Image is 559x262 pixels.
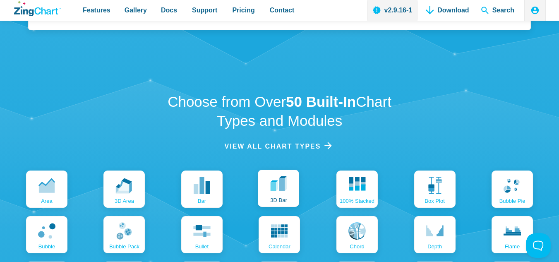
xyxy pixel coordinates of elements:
[14,1,61,16] a: ZingChart Logo. Click to return to the homepage
[270,5,295,16] span: Contact
[232,5,254,16] span: Pricing
[526,233,551,258] iframe: Toggle Customer Support
[270,197,287,203] span: 3D bar
[161,5,177,16] span: Docs
[425,198,444,204] span: box plot
[125,5,147,16] span: Gallery
[103,216,145,253] a: bubble pack
[103,171,145,208] a: 3D area
[225,141,335,152] a: View all chart Types
[158,92,401,130] h2: Choose from Over Chart Types and Modules
[258,170,299,207] a: 3D bar
[350,244,364,249] span: chord
[269,244,290,249] span: calendar
[225,141,321,152] span: View all chart Types
[427,244,442,249] span: depth
[336,216,378,253] a: chord
[505,244,520,249] span: flame
[115,198,134,204] span: 3D area
[492,171,533,208] a: bubble pie
[198,198,206,204] span: bar
[41,198,52,204] span: area
[286,94,356,110] strong: 50 Built-In
[336,171,378,208] a: 100% Stacked
[414,171,456,208] a: box plot
[26,171,67,208] a: area
[192,5,217,16] span: Support
[38,244,55,249] span: bubble
[109,244,139,249] span: bubble pack
[414,216,456,253] a: depth
[195,244,209,249] span: bullet
[259,216,300,253] a: calendar
[492,216,533,253] a: flame
[26,216,67,253] a: bubble
[83,5,110,16] span: Features
[181,171,223,208] a: bar
[181,216,223,253] a: bullet
[340,198,374,204] span: 100% Stacked
[499,198,525,204] span: bubble pie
